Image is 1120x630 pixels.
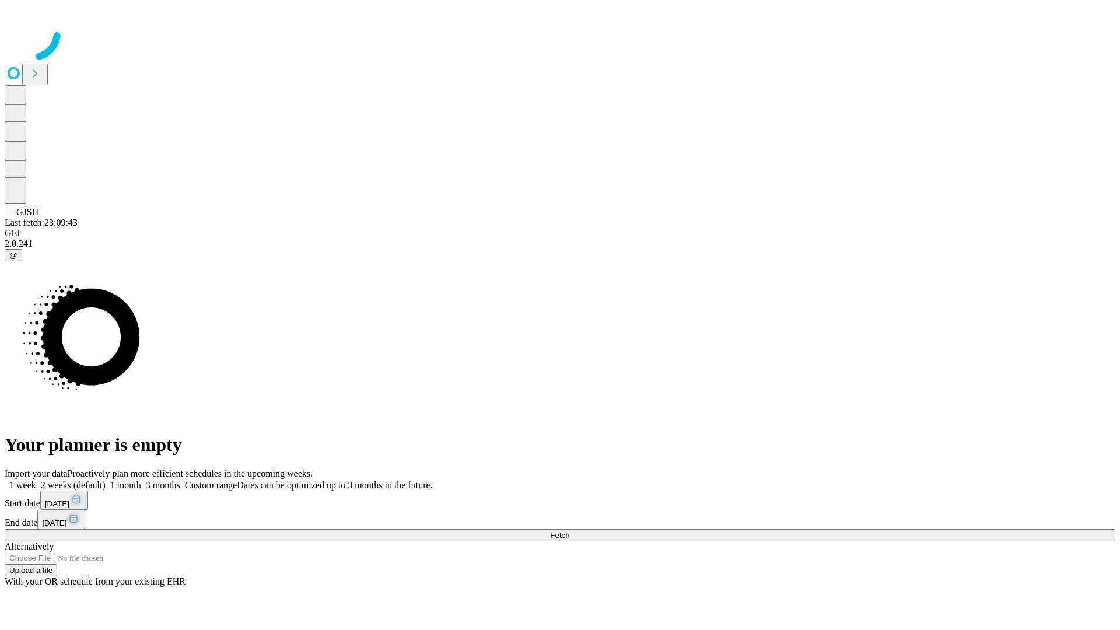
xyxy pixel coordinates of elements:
[5,249,22,261] button: @
[5,434,1115,456] h1: Your planner is empty
[5,239,1115,249] div: 2.0.241
[5,576,185,586] span: With your OR schedule from your existing EHR
[5,491,1115,510] div: Start date
[5,510,1115,529] div: End date
[68,468,313,478] span: Proactively plan more efficient schedules in the upcoming weeks.
[110,480,141,490] span: 1 month
[146,480,180,490] span: 3 months
[16,207,38,217] span: GJSH
[5,228,1115,239] div: GEI
[550,531,569,540] span: Fetch
[9,251,17,260] span: @
[5,218,78,228] span: Last fetch: 23:09:43
[5,541,54,551] span: Alternatively
[185,480,237,490] span: Custom range
[41,480,106,490] span: 2 weeks (default)
[42,519,66,527] span: [DATE]
[5,468,68,478] span: Import your data
[5,529,1115,541] button: Fetch
[9,480,36,490] span: 1 week
[40,491,88,510] button: [DATE]
[45,499,69,508] span: [DATE]
[237,480,432,490] span: Dates can be optimized up to 3 months in the future.
[37,510,85,529] button: [DATE]
[5,564,57,576] button: Upload a file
